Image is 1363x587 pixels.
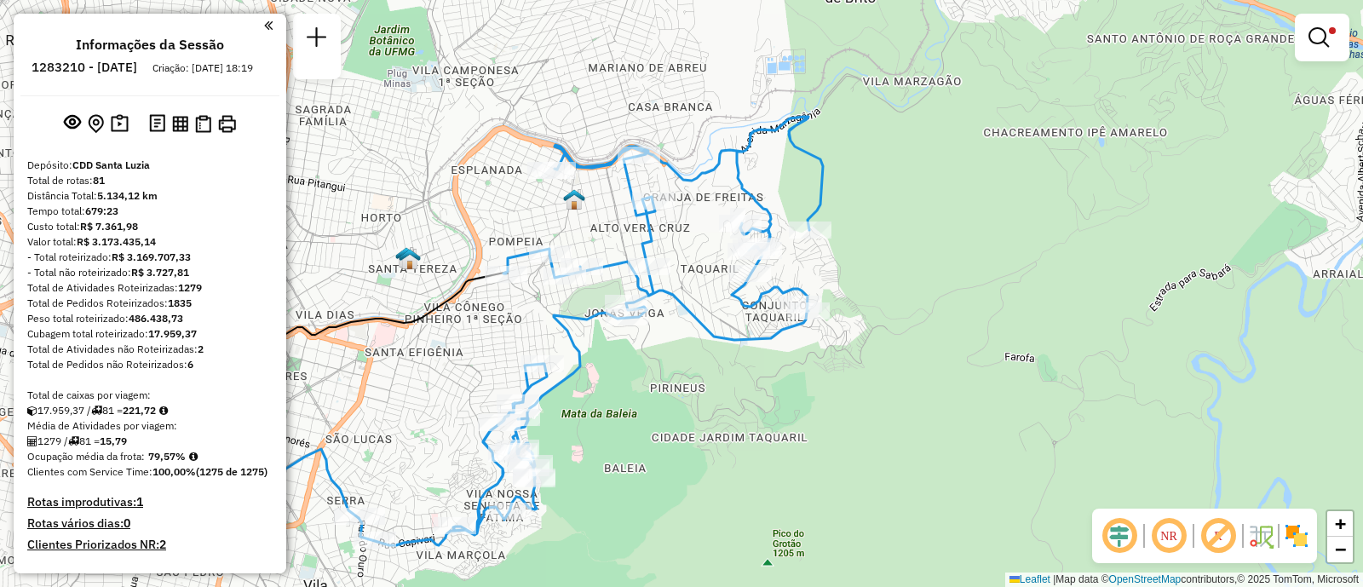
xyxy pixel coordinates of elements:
[198,342,204,355] strong: 2
[1329,27,1336,34] span: Filtro Ativo
[1302,20,1343,55] a: Exibir filtros
[1005,573,1363,587] div: Map data © contributors,© 2025 TomTom, Microsoft
[27,250,273,265] div: - Total roteirizado:
[27,465,152,478] span: Clientes com Service Time:
[178,281,202,294] strong: 1279
[148,327,197,340] strong: 17.959,37
[27,280,273,296] div: Total de Atividades Roteirizadas:
[27,538,273,552] h4: Clientes Priorizados NR:
[1335,538,1346,560] span: −
[27,234,273,250] div: Valor total:
[27,311,273,326] div: Peso total roteirizado:
[27,158,273,173] div: Depósito:
[146,60,260,76] div: Criação: [DATE] 18:19
[196,465,267,478] strong: (1275 de 1275)
[80,220,138,233] strong: R$ 7.361,98
[192,112,215,136] button: Visualizar Romaneio
[395,246,417,268] img: Warecloud Saudade
[264,15,273,35] a: Clique aqui para minimizar o painel
[123,404,156,417] strong: 221,72
[1099,515,1140,556] span: Ocultar deslocamento
[32,60,137,75] h6: 1283210 - [DATE]
[27,406,37,416] i: Cubagem total roteirizado
[76,37,224,53] h4: Informações da Sessão
[27,326,273,342] div: Cubagem total roteirizado:
[107,111,132,137] button: Painel de Sugestão
[27,357,273,372] div: Total de Pedidos não Roteirizados:
[27,296,273,311] div: Total de Pedidos Roteirizados:
[300,20,334,59] a: Nova sessão e pesquisa
[146,111,169,137] button: Logs desbloquear sessão
[91,406,102,416] i: Total de rotas
[85,204,118,217] strong: 679:23
[60,110,84,137] button: Exibir sessão original
[129,312,183,325] strong: 486.438,73
[1053,573,1055,585] span: |
[187,358,193,371] strong: 6
[27,403,273,418] div: 17.959,37 / 81 =
[68,436,79,446] i: Total de rotas
[169,112,192,135] button: Visualizar relatório de Roteirização
[27,434,273,449] div: 1279 / 81 =
[112,250,191,263] strong: R$ 3.169.707,33
[27,204,273,219] div: Tempo total:
[84,111,107,137] button: Centralizar mapa no depósito ou ponto de apoio
[131,266,189,279] strong: R$ 3.727,81
[77,235,156,248] strong: R$ 3.173.435,14
[168,296,192,309] strong: 1835
[27,188,273,204] div: Distância Total:
[93,174,105,187] strong: 81
[399,248,421,270] img: 210 UDC WCL Saudade
[27,388,273,403] div: Total de caixas por viagem:
[1148,515,1189,556] span: Ocultar NR
[189,452,198,462] em: Média calculada utilizando a maior ocupação (%Peso ou %Cubagem) de cada rota da sessão. Rotas cro...
[563,188,585,210] img: Cross Dock
[159,406,168,416] i: Meta Caixas/viagem: 196,56 Diferença: 25,16
[27,516,273,531] h4: Rotas vários dias:
[27,219,273,234] div: Custo total:
[97,189,158,202] strong: 5.134,12 km
[1283,522,1310,550] img: Exibir/Ocultar setores
[27,495,273,509] h4: Rotas improdutivas:
[27,265,273,280] div: - Total não roteirizado:
[100,434,127,447] strong: 15,79
[152,465,196,478] strong: 100,00%
[1198,515,1239,556] span: Exibir rótulo
[27,173,273,188] div: Total de rotas:
[72,158,150,171] strong: CDD Santa Luzia
[1335,513,1346,534] span: +
[27,450,145,463] span: Ocupação média da frota:
[159,537,166,552] strong: 2
[148,450,186,463] strong: 79,57%
[27,418,273,434] div: Média de Atividades por viagem:
[1327,511,1353,537] a: Zoom in
[1109,573,1182,585] a: OpenStreetMap
[27,342,273,357] div: Total de Atividades não Roteirizadas:
[124,515,130,531] strong: 0
[1327,537,1353,562] a: Zoom out
[215,112,239,136] button: Imprimir Rotas
[1009,573,1050,585] a: Leaflet
[136,494,143,509] strong: 1
[1247,522,1274,550] img: Fluxo de ruas
[27,436,37,446] i: Total de Atividades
